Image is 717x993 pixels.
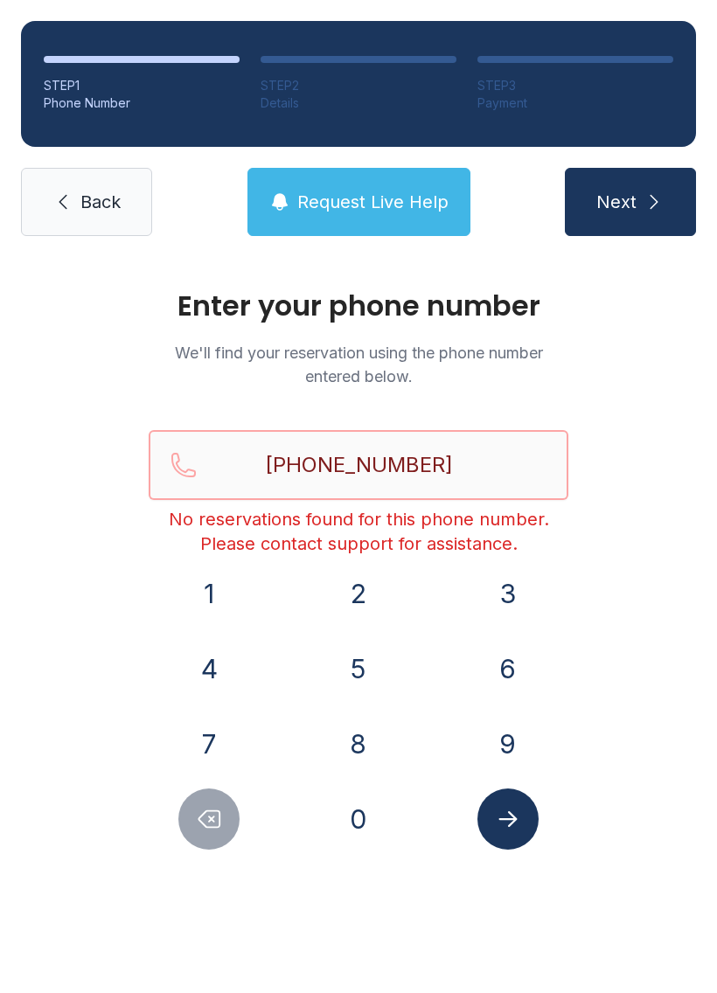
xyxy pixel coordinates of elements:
h1: Enter your phone number [149,292,568,320]
button: 3 [477,563,539,624]
div: STEP 1 [44,77,240,94]
button: 4 [178,638,240,699]
button: 1 [178,563,240,624]
input: Reservation phone number [149,430,568,500]
div: STEP 3 [477,77,673,94]
div: STEP 2 [261,77,456,94]
button: 5 [328,638,389,699]
button: 6 [477,638,539,699]
span: Next [596,190,637,214]
button: 0 [328,788,389,850]
button: 7 [178,713,240,774]
p: We'll find your reservation using the phone number entered below. [149,341,568,388]
div: No reservations found for this phone number. Please contact support for assistance. [149,507,568,556]
span: Request Live Help [297,190,449,214]
button: 8 [328,713,389,774]
button: Delete number [178,788,240,850]
div: Payment [477,94,673,112]
button: 2 [328,563,389,624]
div: Phone Number [44,94,240,112]
button: Submit lookup form [477,788,539,850]
span: Back [80,190,121,214]
button: 9 [477,713,539,774]
div: Details [261,94,456,112]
